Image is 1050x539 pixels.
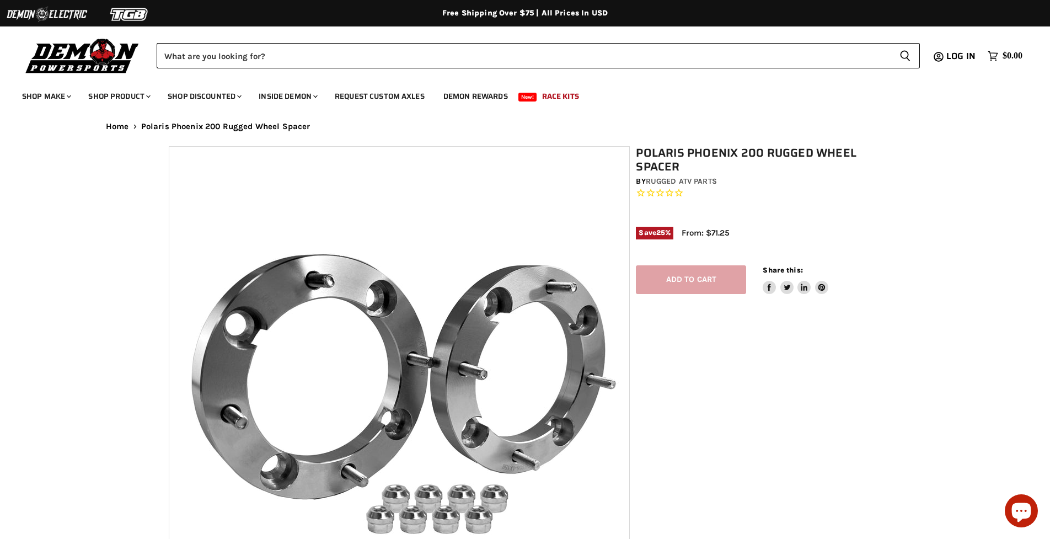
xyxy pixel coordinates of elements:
[636,227,673,239] span: Save %
[84,8,966,18] div: Free Shipping Over $75 | All Prices In USD
[682,228,730,238] span: From: $71.25
[1001,494,1041,530] inbox-online-store-chat: Shopify online store chat
[106,122,129,131] a: Home
[157,43,920,68] form: Product
[763,265,828,295] aside: Share this:
[656,228,665,237] span: 25
[250,85,324,108] a: Inside Demon
[646,177,717,186] a: Rugged ATV Parts
[141,122,310,131] span: Polaris Phoenix 200 Rugged Wheel Spacer
[80,85,157,108] a: Shop Product
[946,49,976,63] span: Log in
[157,43,891,68] input: Search
[891,43,920,68] button: Search
[1003,51,1022,61] span: $0.00
[6,4,88,25] img: Demon Electric Logo 2
[636,188,887,199] span: Rated 0.0 out of 5 stars 0 reviews
[326,85,433,108] a: Request Custom Axles
[636,175,887,188] div: by
[435,85,516,108] a: Demon Rewards
[982,48,1028,64] a: $0.00
[518,93,537,102] span: New!
[84,122,966,131] nav: Breadcrumbs
[14,85,78,108] a: Shop Make
[22,36,143,75] img: Demon Powersports
[88,4,171,25] img: TGB Logo 2
[534,85,587,108] a: Race Kits
[763,266,802,274] span: Share this:
[159,85,248,108] a: Shop Discounted
[636,146,887,174] h1: Polaris Phoenix 200 Rugged Wheel Spacer
[14,81,1020,108] ul: Main menu
[941,51,982,61] a: Log in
